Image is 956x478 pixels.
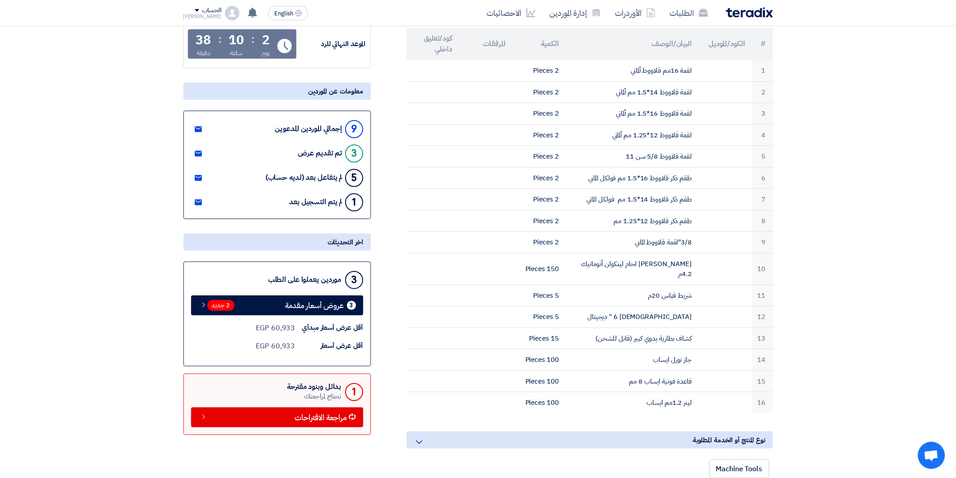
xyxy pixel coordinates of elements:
span: مراجعة الاقتراحات [295,414,347,421]
a: إدارة الموردين [543,2,608,23]
td: 2 Pieces [513,232,566,253]
td: 6 [752,167,773,189]
td: لقمة قلاووظ 14*1.5 مم ألماني [566,81,699,103]
td: 5 Pieces [513,285,566,306]
div: تحتاج لمراجعتك [287,391,341,402]
th: # [752,28,773,60]
td: 5 [752,146,773,168]
td: 100 Pieces [513,392,566,413]
div: 9 [345,120,363,138]
a: Open chat [918,442,945,469]
td: 16 [752,392,773,413]
div: [PERSON_NAME] [183,14,222,19]
td: 3/8"لقمة قلاووظ الماني [566,232,699,253]
span: عروض أسعار مقدمة [286,302,344,309]
div: أقل عرض أسعار مبدأي [295,323,363,333]
div: إجمالي الموردين المدعوين [275,125,342,133]
span: English [274,10,293,17]
td: طقم ذكر قلاووظ 14*1.5 مم فولكل الماني [566,189,699,211]
td: جاز نوزل ايساب [566,349,699,371]
div: : [218,31,221,47]
a: الاحصائيات [480,2,543,23]
div: 3 [345,271,363,289]
td: 3 [752,103,773,125]
span: نوع المنتج أو الخدمة المطلوبة [693,435,765,445]
div: معلومات عن الموردين [183,83,371,100]
td: طقم ذكر قلاووظ 16*1.5 مم فولكل الماني [566,167,699,189]
td: قاعدة فونية ايساب 8 مم [566,370,699,392]
td: 15 Pieces [513,328,566,349]
th: كود/تعليق داخلي [407,28,460,60]
td: 9 [752,232,773,253]
td: 5 Pieces [513,306,566,328]
td: طقم ذكر قلاووظ 12*1.25 مم [566,210,699,232]
td: 2 Pieces [513,189,566,211]
th: البيان/الوصف [566,28,699,60]
td: 2 Pieces [513,210,566,232]
td: شريط قياس 20م [566,285,699,306]
div: 1 [345,193,363,211]
th: المرفقات [459,28,513,60]
td: لقمة 16مم قلاووظ ألماني [566,60,699,81]
td: 8 [752,210,773,232]
img: profile_test.png [225,6,239,20]
div: أقل عرض أسعار [295,341,363,351]
td: 7 [752,189,773,211]
td: [DEMOGRAPHIC_DATA] 6 " ديجيتال [566,306,699,328]
div: 3 [345,145,363,163]
a: الأوردرات [608,2,663,23]
td: 2 Pieces [513,103,566,125]
div: 3 [347,301,356,310]
img: Teradix logo [726,7,773,18]
td: [PERSON_NAME] لحام لينكولن أتوماتيك 4.2م [566,253,699,285]
td: 150 Pieces [513,253,566,285]
button: English [268,6,308,20]
td: لينر 1.2مم ايساب [566,392,699,413]
div: اخر التحديثات [183,234,371,251]
td: 12 [752,306,773,328]
div: : [251,31,254,47]
td: 15 [752,370,773,392]
td: 2 Pieces [513,60,566,81]
td: 11 [752,285,773,306]
td: 100 Pieces [513,370,566,392]
div: 60,933 EGP [256,323,295,333]
td: 100 Pieces [513,349,566,371]
td: كشاف بطارية يدوي كبير (قابل للشحن) [566,328,699,349]
td: 14 [752,349,773,371]
div: يوم [262,48,270,58]
span: Machine Tools [716,464,763,474]
td: 2 Pieces [513,124,566,146]
td: 13 [752,328,773,349]
div: 2 [262,34,270,47]
div: الموعد النهائي للرد [298,39,366,49]
div: لم يتفاعل بعد (لديه حساب) [266,173,342,182]
td: لقمة قلاووظ 16*1.5 مم ألماني [566,103,699,125]
div: 5 [345,169,363,187]
a: الطلبات [663,2,715,23]
td: لقمة قلاووظ 5/8 سن 11 [566,146,699,168]
div: 10 [229,34,244,47]
div: 1 [345,383,363,401]
div: تم تقديم عرض [298,149,342,158]
td: 2 [752,81,773,103]
td: 4 [752,124,773,146]
div: دقيقة [197,48,211,58]
div: 60,933 EGP [256,341,295,351]
div: 38 [196,34,211,47]
div: لم يتم التسجيل بعد [289,198,342,206]
td: 2 Pieces [513,146,566,168]
span: 2 جديد [207,300,234,311]
th: الكمية [513,28,566,60]
div: بدائل وبنود مقترحة [287,383,341,391]
a: مراجعة الاقتراحات [191,408,363,427]
td: 1 [752,60,773,81]
td: 10 [752,253,773,285]
td: 2 Pieces [513,81,566,103]
div: موردين يعملوا على الطلب [268,276,342,284]
td: لقمة قلاووظ 12*1.25 مم ألماني [566,124,699,146]
div: ساعة [230,48,243,58]
div: الحساب [202,7,221,14]
th: الكود/الموديل [699,28,752,60]
a: 3 عروض أسعار مقدمة 2 جديد [191,295,363,315]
